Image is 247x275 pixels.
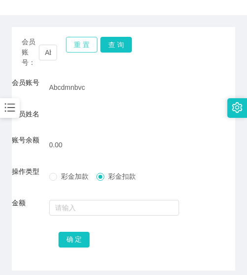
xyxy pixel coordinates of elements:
[12,110,39,118] label: 会员姓名
[100,37,132,53] button: 查 询
[12,136,39,144] label: 账号余额
[49,200,180,216] input: 请输入
[12,199,26,207] label: 金额
[49,83,85,91] span: Abcdmnbvc
[3,101,16,114] i: 图标: bars
[59,232,90,247] button: 确 定
[12,79,39,86] label: 会员账号
[104,172,140,180] span: 彩金扣款
[22,37,39,68] span: 会员账号：
[57,172,93,180] span: 彩金加款
[66,37,97,53] button: 重 置
[12,167,39,175] label: 操作类型
[232,102,243,113] i: 图标: setting
[49,141,62,149] span: 0.00
[39,45,57,60] input: 会员账号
